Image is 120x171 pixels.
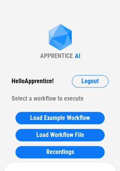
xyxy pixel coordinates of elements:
[75,52,80,60] div: AI
[15,112,105,124] button: Load Example Workflow
[12,75,54,87] div: Hello Apprentice !
[30,115,90,121] span: Load Example Workflow
[81,78,99,84] span: Logout
[15,129,105,141] button: Load Workflow File
[72,75,108,87] button: Logout
[12,92,108,105] div: Select a workflow to execute
[36,132,84,138] span: Load Workflow File
[15,146,105,158] button: Recordings
[45,24,76,52] img: Apprentice AI
[40,52,73,60] div: APPRENTICE
[46,149,74,155] span: Recordings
